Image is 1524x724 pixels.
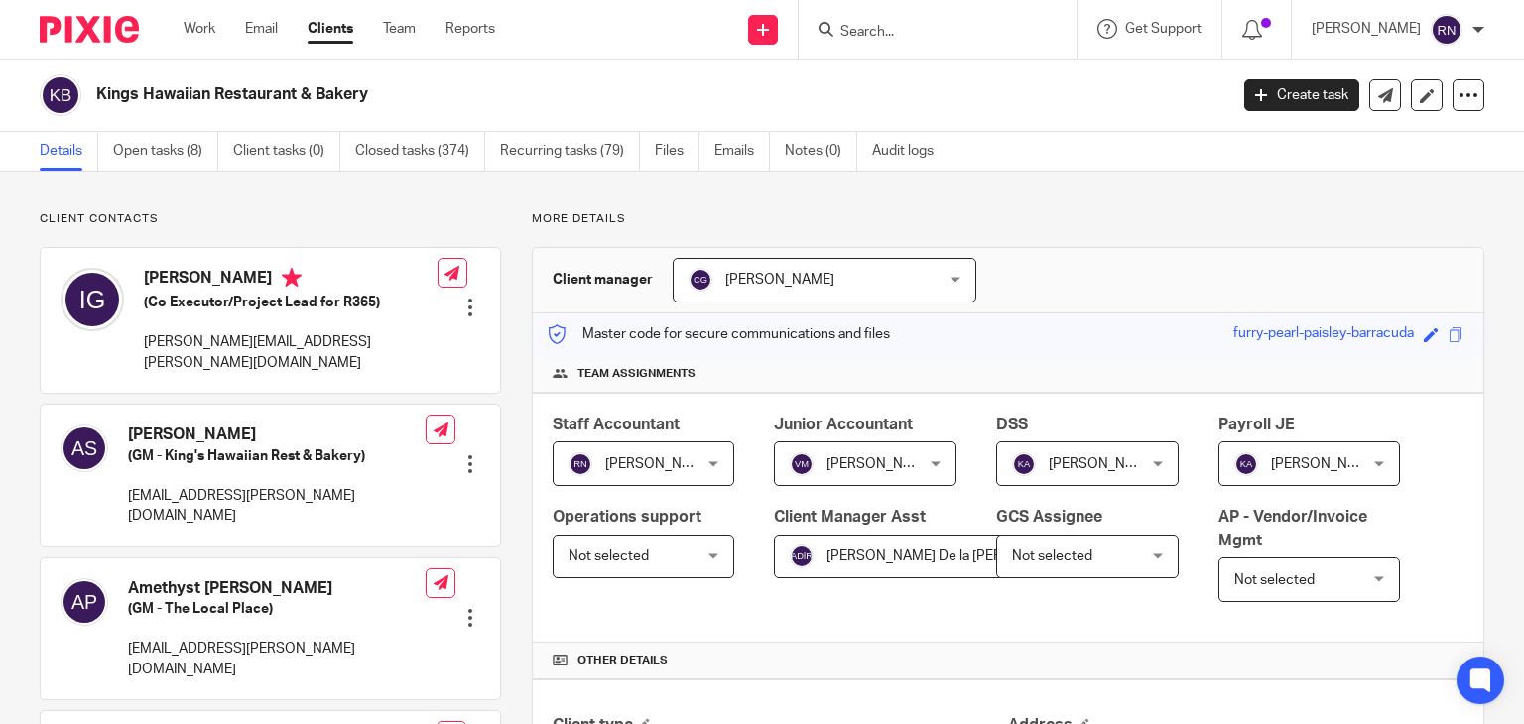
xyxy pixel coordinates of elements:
div: furry-pearl-paisley-barracuda [1233,323,1414,346]
span: Staff Accountant [553,417,680,432]
input: Search [838,24,1017,42]
a: Emails [714,132,770,171]
p: More details [532,211,1484,227]
a: Recurring tasks (79) [500,132,640,171]
img: svg%3E [790,452,814,476]
h4: [PERSON_NAME] [144,268,438,293]
h2: Kings Hawaiian Restaurant & Bakery [96,84,991,105]
span: Not selected [1012,549,1092,563]
img: svg%3E [1431,14,1462,46]
p: Master code for secure communications and files [548,324,890,344]
h4: [PERSON_NAME] [128,424,426,445]
span: Team assignments [577,366,696,382]
span: Operations support [553,509,701,525]
p: [EMAIL_ADDRESS][PERSON_NAME][DOMAIN_NAME] [128,486,426,527]
img: svg%3E [790,544,814,568]
span: [PERSON_NAME] [1049,457,1158,471]
span: Not selected [569,549,649,563]
a: Audit logs [872,132,949,171]
span: Payroll JE [1218,417,1295,432]
a: Reports [445,19,495,39]
a: Open tasks (8) [113,132,218,171]
img: svg%3E [1012,452,1036,476]
a: Closed tasks (374) [355,132,485,171]
img: svg%3E [569,452,592,476]
img: svg%3E [40,74,81,116]
h3: Client manager [553,270,653,290]
a: Email [245,19,278,39]
span: Not selected [1234,573,1315,587]
i: Primary [282,268,302,288]
img: svg%3E [61,268,124,331]
h5: (GM - The Local Place) [128,599,426,619]
img: svg%3E [689,268,712,292]
span: DSS [996,417,1028,432]
span: [PERSON_NAME] [826,457,936,471]
a: Client tasks (0) [233,132,340,171]
a: Files [655,132,699,171]
a: Team [383,19,416,39]
img: svg%3E [61,578,108,626]
a: Work [184,19,215,39]
h5: (GM - King's Hawaiian Rest & Bakery) [128,446,426,466]
span: Other details [577,653,668,668]
span: GCS Assignee [996,509,1102,525]
p: [PERSON_NAME][EMAIL_ADDRESS][PERSON_NAME][DOMAIN_NAME] [144,332,438,373]
span: [PERSON_NAME] De la [PERSON_NAME] [826,549,1081,563]
h4: Amethyst [PERSON_NAME] [128,578,426,599]
span: AP - Vendor/Invoice Mgmt [1218,509,1367,547]
span: Client Manager Asst [774,509,926,525]
span: Get Support [1125,22,1202,36]
a: Clients [308,19,353,39]
h5: (Co Executor/Project Lead for R365) [144,293,438,312]
span: Junior Accountant [774,417,913,432]
p: [EMAIL_ADDRESS][PERSON_NAME][DOMAIN_NAME] [128,639,426,679]
a: Create task [1244,79,1359,111]
a: Details [40,132,98,171]
span: [PERSON_NAME] [1271,457,1380,471]
span: [PERSON_NAME] [725,273,834,287]
img: Pixie [40,16,139,43]
span: [PERSON_NAME] [605,457,714,471]
p: [PERSON_NAME] [1312,19,1421,39]
a: Notes (0) [785,132,857,171]
img: svg%3E [61,424,108,472]
p: Client contacts [40,211,501,227]
img: svg%3E [1234,452,1258,476]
